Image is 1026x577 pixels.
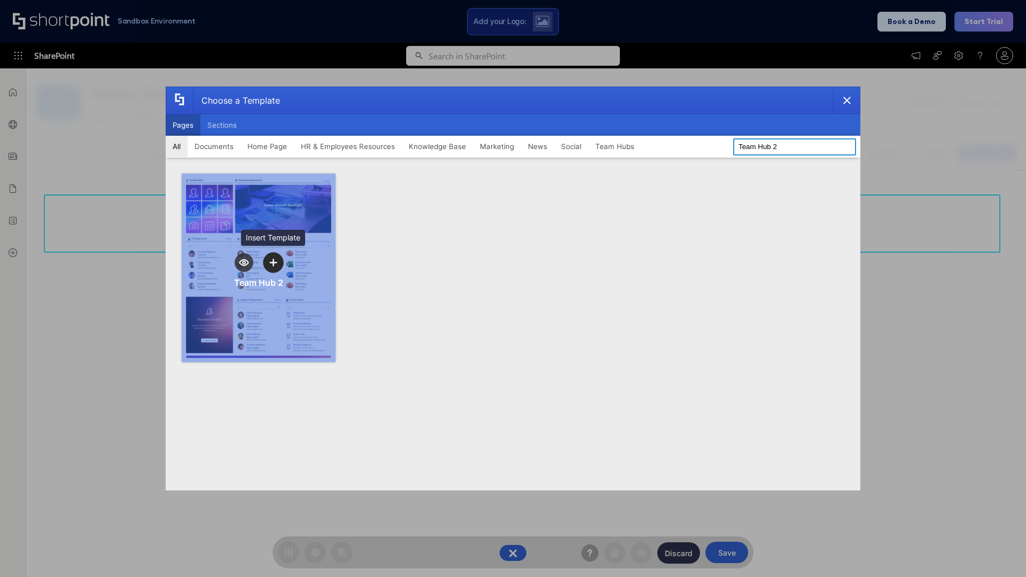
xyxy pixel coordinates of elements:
[473,136,521,157] button: Marketing
[588,136,641,157] button: Team Hubs
[166,136,188,157] button: All
[200,114,244,136] button: Sections
[973,526,1026,577] iframe: Chat Widget
[188,136,240,157] button: Documents
[234,277,283,288] div: Team Hub 2
[554,136,588,157] button: Social
[294,136,402,157] button: HR & Employees Resources
[193,87,280,114] div: Choose a Template
[166,114,200,136] button: Pages
[166,87,860,490] div: template selector
[402,136,473,157] button: Knowledge Base
[240,136,294,157] button: Home Page
[733,138,856,155] input: Search
[521,136,554,157] button: News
